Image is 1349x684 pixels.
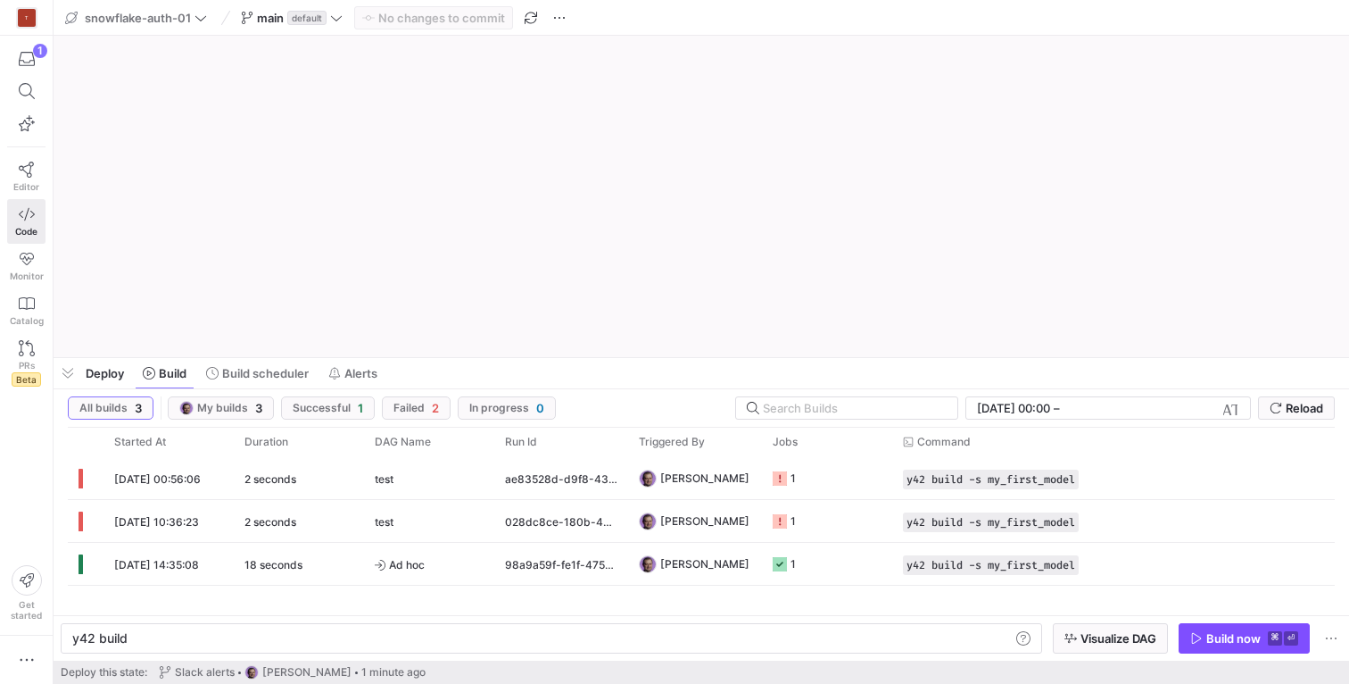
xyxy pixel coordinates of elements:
[494,457,628,499] div: ae83528d-d9f8-43a0-a801-26cc2c791eb0
[1284,631,1298,646] kbd: ⏎
[12,372,41,387] span: Beta
[361,666,426,679] span: 1 minute ago
[175,666,235,679] span: Slack alerts
[198,358,317,388] button: Build scheduler
[432,401,439,415] span: 2
[135,401,142,415] span: 3
[179,401,194,415] img: https://storage.googleapis.com/y42-prod-data-exchange/images/9mlvGdob1SBuJGjnK24K4byluFUhBXBzD3rX...
[639,555,657,573] img: https://storage.googleapis.com/y42-prod-data-exchange/images/9mlvGdob1SBuJGjnK24K4byluFUhBXBzD3rX...
[1054,401,1060,415] span: –
[244,665,259,680] img: https://storage.googleapis.com/y42-prod-data-exchange/images/9mlvGdob1SBuJGjnK24K4byluFUhBXBzD3rX...
[906,473,1075,486] span: y42 build -s my_first_model
[68,500,1335,543] div: Press SPACE to select this row.
[1063,401,1180,415] input: End datetime
[61,6,211,29] button: snowflake-auth-01
[1286,401,1323,415] span: Reload
[79,402,128,414] span: All builds
[7,3,46,33] a: T
[244,472,296,486] y42-duration: 2 seconds
[320,358,385,388] button: Alerts
[639,436,705,448] span: Triggered By
[773,436,798,448] span: Jobs
[33,44,47,58] div: 1
[10,315,44,326] span: Catalog
[61,666,147,679] span: Deploy this state:
[660,500,749,542] span: [PERSON_NAME]
[244,558,302,571] y42-duration: 18 seconds
[505,436,537,448] span: Run Id
[536,401,544,415] span: 0
[375,501,393,543] span: test
[790,500,796,542] div: 1
[1206,631,1261,646] div: Build now
[68,396,153,420] button: All builds3
[1053,623,1168,654] button: Visualize DAG
[7,558,46,628] button: Getstarted
[7,199,46,244] a: Code
[660,543,749,585] span: [PERSON_NAME]
[19,360,35,371] span: PRs
[159,366,186,380] span: Build
[10,271,44,281] span: Monitor
[375,436,431,448] span: DAG Name
[7,288,46,333] a: Catalog
[18,9,36,27] div: T
[168,396,274,420] button: https://storage.googleapis.com/y42-prod-data-exchange/images/9mlvGdob1SBuJGjnK24K4byluFUhBXBzD3rX...
[114,558,199,571] span: [DATE] 14:35:08
[660,457,749,499] span: [PERSON_NAME]
[639,513,657,530] img: https://storage.googleapis.com/y42-prod-data-exchange/images/9mlvGdob1SBuJGjnK24K4byluFUhBXBzD3rX...
[393,402,425,414] span: Failed
[287,11,327,25] span: default
[458,396,556,420] button: In progress0
[1268,631,1282,646] kbd: ⌘
[114,515,199,529] span: [DATE] 10:36:23
[85,11,191,25] span: snowflake-auth-01
[375,458,393,500] span: test
[639,470,657,488] img: https://storage.googleapis.com/y42-prod-data-exchange/images/9mlvGdob1SBuJGjnK24K4byluFUhBXBzD3rX...
[7,333,46,394] a: PRsBeta
[281,396,375,420] button: Successful1
[255,401,262,415] span: 3
[763,401,943,415] input: Search Builds
[790,543,796,585] div: 1
[906,516,1075,529] span: y42 build -s my_first_model
[906,559,1075,571] span: y42 build -s my_first_model
[114,436,166,448] span: Started At
[7,244,46,288] a: Monitor
[7,154,46,199] a: Editor
[344,366,377,380] span: Alerts
[15,226,37,237] span: Code
[114,472,201,486] span: [DATE] 00:56:06
[11,599,42,621] span: Get started
[236,6,347,29] button: maindefault
[469,402,529,414] span: In progress
[382,396,451,420] button: Failed2
[375,544,484,586] span: Ad hoc
[262,666,352,679] span: [PERSON_NAME]
[257,11,284,25] span: main
[1258,396,1335,420] button: Reload
[13,181,39,192] span: Editor
[1179,623,1310,654] button: Build now⌘⏎
[135,358,194,388] button: Build
[7,43,46,75] button: 1
[197,402,248,414] span: My builds
[917,436,971,448] span: Command
[86,366,124,380] span: Deploy
[790,457,796,499] div: 1
[1080,631,1156,646] span: Visualize DAG
[244,515,296,529] y42-duration: 2 seconds
[358,401,363,415] span: 1
[977,401,1050,415] input: Start datetime
[494,543,628,585] div: 98a9a59f-fe1f-4751-8c6c-df7be4aa6a83
[68,543,1335,586] div: Press SPACE to select this row.
[494,500,628,542] div: 028dc8ce-180b-4204-896a-7ed6c954b926
[244,436,288,448] span: Duration
[72,630,128,646] span: y42 build
[222,366,309,380] span: Build scheduler
[293,402,351,414] span: Successful
[154,661,430,684] button: Slack alertshttps://storage.googleapis.com/y42-prod-data-exchange/images/9mlvGdob1SBuJGjnK24K4byl...
[68,457,1335,500] div: Press SPACE to select this row.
